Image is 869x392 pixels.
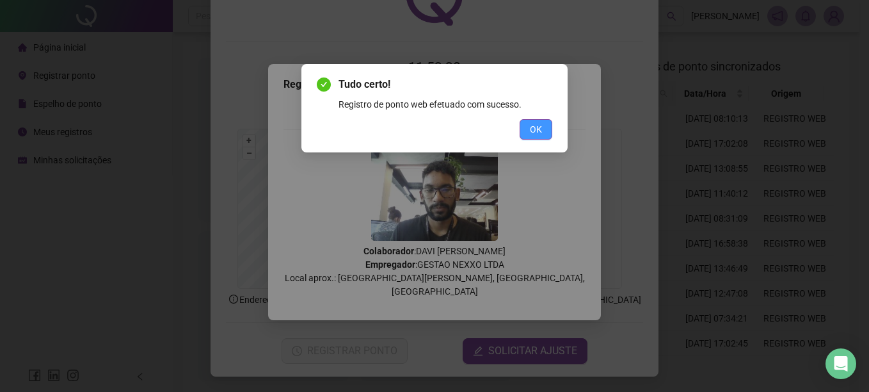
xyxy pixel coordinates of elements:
[530,122,542,136] span: OK
[339,77,552,92] span: Tudo certo!
[317,78,331,92] span: check-circle
[520,119,552,140] button: OK
[825,348,856,379] div: Open Intercom Messenger
[339,97,552,111] div: Registro de ponto web efetuado com sucesso.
